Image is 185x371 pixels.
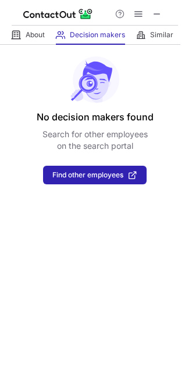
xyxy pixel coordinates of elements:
[70,56,120,103] img: No leads found
[150,30,173,40] span: Similar
[42,129,148,152] p: Search for other employees on the search portal
[37,110,154,124] header: No decision makers found
[23,7,93,21] img: ContactOut v5.3.10
[52,171,123,179] span: Find other employees
[43,166,147,184] button: Find other employees
[26,30,45,40] span: About
[70,30,125,40] span: Decision makers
